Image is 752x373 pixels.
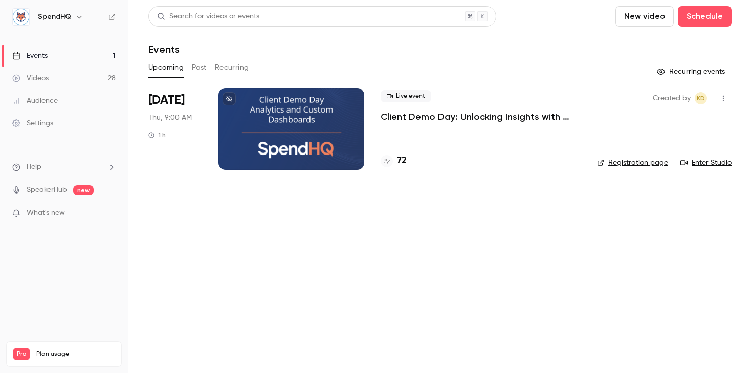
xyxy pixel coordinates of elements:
[148,59,184,76] button: Upcoming
[680,158,732,168] a: Enter Studio
[36,350,115,358] span: Plan usage
[148,43,180,55] h1: Events
[148,113,192,123] span: Thu, 9:00 AM
[192,59,207,76] button: Past
[653,92,691,104] span: Created by
[678,6,732,27] button: Schedule
[381,90,431,102] span: Live event
[397,154,407,168] h4: 72
[12,73,49,83] div: Videos
[103,209,116,218] iframe: Noticeable Trigger
[27,208,65,218] span: What's new
[12,162,116,172] li: help-dropdown-opener
[38,12,71,22] h6: SpendHQ
[12,51,48,61] div: Events
[27,162,41,172] span: Help
[148,92,185,108] span: [DATE]
[652,63,732,80] button: Recurring events
[381,111,581,123] a: Client Demo Day: Unlocking Insights with Analytics & Custom Dashboards
[12,118,53,128] div: Settings
[148,88,202,170] div: Sep 25 Thu, 10:00 AM (America/New York)
[381,154,407,168] a: 72
[12,96,58,106] div: Audience
[13,348,30,360] span: Pro
[615,6,674,27] button: New video
[215,59,249,76] button: Recurring
[597,158,668,168] a: Registration page
[148,131,166,139] div: 1 h
[695,92,707,104] span: Kelly Divine
[73,185,94,195] span: new
[27,185,67,195] a: SpeakerHub
[157,11,259,22] div: Search for videos or events
[13,9,29,25] img: SpendHQ
[697,92,705,104] span: KD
